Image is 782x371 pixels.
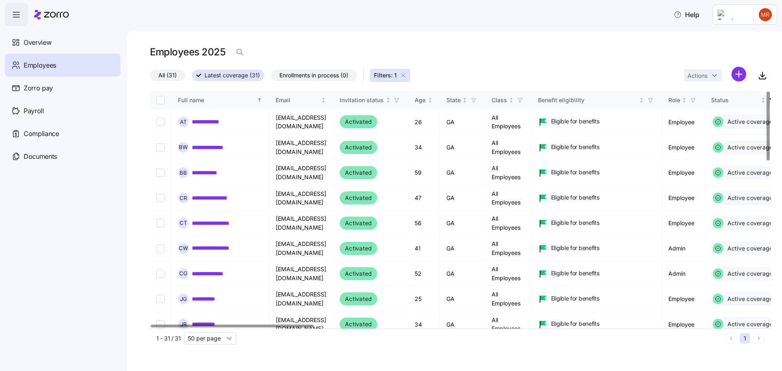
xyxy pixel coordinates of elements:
[279,70,348,81] span: Enrollments in process (0)
[156,169,165,177] input: Select record 3
[667,7,706,23] button: Help
[345,244,372,253] span: Activated
[269,135,333,160] td: [EMAIL_ADDRESS][DOMAIN_NAME]
[731,67,746,81] svg: add icon
[408,135,440,160] td: 34
[408,211,440,236] td: 56
[725,320,773,328] span: Active coverage
[551,219,600,227] span: Eligible for benefits
[688,73,707,79] span: Actions
[179,246,188,251] span: C W
[662,261,705,286] td: Admin
[158,70,177,81] span: All (31)
[408,312,440,337] td: 34
[269,186,333,211] td: [EMAIL_ADDRESS][DOMAIN_NAME]
[485,286,532,312] td: All Employees
[551,294,600,303] span: Eligible for benefits
[408,261,440,286] td: 52
[5,77,121,99] a: Zorro pay
[333,91,408,110] th: Invitation statusNot sorted
[440,160,485,185] td: GA
[156,270,165,278] input: Select record 7
[345,193,372,203] span: Activated
[415,96,426,105] div: Age
[446,96,461,105] div: State
[408,236,440,261] td: 41
[204,70,260,81] span: Latest coverage (31)
[440,211,485,236] td: GA
[156,118,165,126] input: Select record 1
[156,295,165,303] input: Select record 8
[681,97,687,103] div: Not sorted
[662,160,705,185] td: Employee
[440,186,485,211] td: GA
[725,244,773,252] span: Active coverage
[180,220,187,226] span: C T
[180,322,187,327] span: J R
[662,236,705,261] td: Admin
[551,143,600,151] span: Eligible for benefits
[345,218,372,228] span: Activated
[5,145,121,168] a: Documents
[345,294,372,304] span: Activated
[726,333,736,344] button: Previous page
[156,143,165,151] input: Select record 2
[538,96,637,105] div: Benefit eligibility
[156,334,181,342] span: 1 - 31 / 31
[374,71,397,79] span: Filters: 1
[462,97,468,103] div: Not sorted
[179,271,187,276] span: C G
[551,193,600,202] span: Eligible for benefits
[551,269,600,277] span: Eligible for benefits
[5,54,121,77] a: Employees
[718,10,747,20] img: Employer logo
[440,261,485,286] td: GA
[759,8,772,21] img: 3195e87c565853e12fbf35f2f2e9eff8
[345,143,372,152] span: Activated
[760,97,766,103] div: Not sorted
[485,110,532,135] td: All Employees
[408,186,440,211] td: 47
[269,160,333,185] td: [EMAIL_ADDRESS][DOMAIN_NAME]
[485,236,532,261] td: All Employees
[551,168,600,176] span: Eligible for benefits
[345,269,372,279] span: Activated
[662,135,705,160] td: Employee
[725,143,773,151] span: Active coverage
[345,117,372,127] span: Activated
[662,286,705,312] td: Employee
[156,244,165,252] input: Select record 6
[178,96,255,105] div: Full name
[321,97,326,103] div: Not sorted
[668,96,680,105] div: Role
[156,320,165,328] input: Select record 9
[269,286,333,312] td: [EMAIL_ADDRESS][DOMAIN_NAME]
[269,211,333,236] td: [EMAIL_ADDRESS][DOMAIN_NAME]
[408,160,440,185] td: 59
[440,236,485,261] td: GA
[156,219,165,227] input: Select record 5
[5,122,121,145] a: Compliance
[485,160,532,185] td: All Employees
[180,296,187,302] span: J G
[24,106,44,116] span: Payroll
[485,91,532,110] th: ClassNot sorted
[180,195,187,201] span: C R
[725,118,773,126] span: Active coverage
[171,91,269,110] th: Full nameSorted ascending
[551,244,600,252] span: Eligible for benefits
[551,117,600,125] span: Eligible for benefits
[662,211,705,236] td: Employee
[662,110,705,135] td: Employee
[674,10,699,20] span: Help
[345,168,372,178] span: Activated
[408,110,440,135] td: 26
[725,169,773,177] span: Active coverage
[408,91,440,110] th: AgeNot sorted
[180,119,187,125] span: A T
[408,286,440,312] td: 25
[156,96,165,104] input: Select all records
[492,96,507,105] div: Class
[5,99,121,122] a: Payroll
[24,37,51,48] span: Overview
